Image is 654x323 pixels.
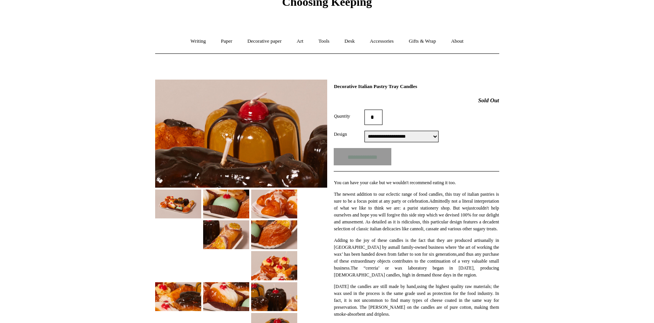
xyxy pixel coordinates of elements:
a: Art [290,31,310,52]
img: Decorative Italian Pastry Tray Candles [155,80,327,188]
label: Quantity [334,113,364,120]
img: Decorative Italian Pastry Tray Candles [203,282,249,311]
img: Decorative Italian Pastry Tray Candles [155,190,201,218]
a: Writing [184,31,213,52]
a: Accessories [363,31,401,52]
p: The newest addition to our eclectic range of food candles, this tray of italian pastries is sure ... [334,191,499,232]
p: [DATE] the candles are still made by hand, [334,283,499,318]
a: Desk [338,31,362,52]
img: Decorative Italian Pastry Tray Candles [251,190,297,218]
span: couldn't help ourselves and hope you will forgive this side step which we devised 100% for our de... [334,205,499,225]
img: Decorative Italian Pastry Tray Candles [203,220,249,249]
img: Decorative Italian Pastry Tray Candles [251,282,297,311]
label: Design [334,131,364,138]
a: Gifts & Wrap [402,31,443,52]
em: just [467,205,474,211]
h1: Decorative Italian Pastry Tray Candles [334,83,499,90]
img: Decorative Italian Pastry Tray Candles [251,220,297,249]
a: About [444,31,470,52]
a: Paper [214,31,239,52]
span: small family-owned business where 'the art of working the wax’ has been handed down from father t... [334,245,499,278]
h2: Sold Out [334,97,499,104]
a: Choosing Keeping [282,2,372,7]
span: using the highest quality raw materials; the wax used in the process is the same grade used as pr... [334,284,499,317]
a: Tools [311,31,336,52]
p: You can have your cake but we wouldn't recommend eating it too. [334,179,499,186]
p: Adding to the joy of these candles is the fact that they are produced artisanally in [GEOGRAPHIC_... [334,237,499,278]
img: Decorative Italian Pastry Tray Candles [155,282,201,311]
img: Decorative Italian Pastry Tray Candles [251,251,297,280]
img: Decorative Italian Pastry Tray Candles [203,190,249,218]
a: Decorative paper [240,31,288,52]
